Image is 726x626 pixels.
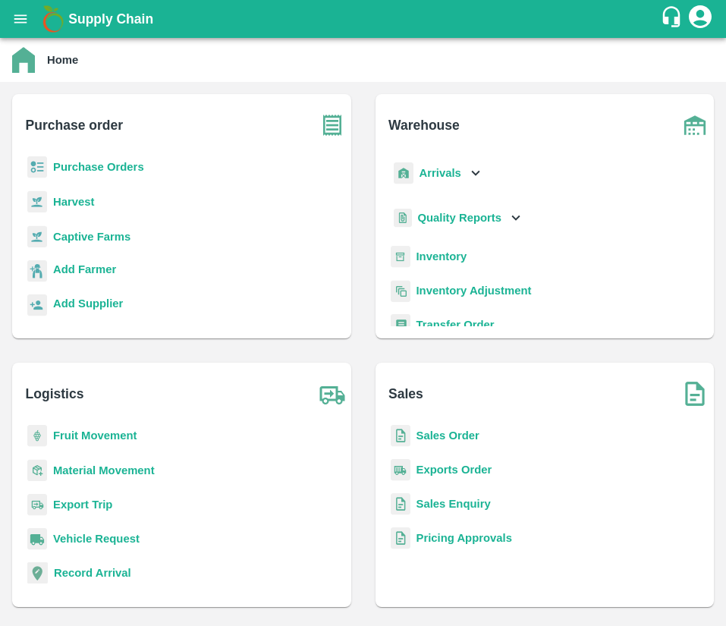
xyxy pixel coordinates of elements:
[47,54,78,66] b: Home
[27,294,47,316] img: supplier
[394,209,412,228] img: qualityReport
[391,527,410,549] img: sales
[26,383,84,404] b: Logistics
[53,429,137,442] a: Fruit Movement
[27,156,47,178] img: reciept
[416,498,491,510] a: Sales Enquiry
[53,295,123,316] a: Add Supplier
[3,2,38,36] button: open drawer
[53,261,116,282] a: Add Farmer
[53,231,130,243] a: Captive Farms
[38,4,68,34] img: logo
[388,383,423,404] b: Sales
[416,250,467,263] a: Inventory
[391,459,410,481] img: shipments
[27,260,47,282] img: farmer
[660,5,687,33] div: customer-support
[416,285,532,297] a: Inventory Adjustment
[68,8,660,30] a: Supply Chain
[676,375,714,413] img: soSales
[418,212,502,224] b: Quality Reports
[391,280,410,302] img: inventory
[27,494,47,516] img: delivery
[313,375,351,413] img: truck
[27,225,47,248] img: harvest
[391,156,485,190] div: Arrivals
[27,459,47,482] img: material
[416,319,495,331] a: Transfer Order
[53,464,155,477] a: Material Movement
[687,3,714,35] div: account of current user
[391,203,525,234] div: Quality Reports
[27,190,47,213] img: harvest
[416,532,512,544] a: Pricing Approvals
[388,115,460,136] b: Warehouse
[53,196,94,208] a: Harvest
[391,246,410,268] img: whInventory
[27,562,48,584] img: recordArrival
[27,528,47,550] img: vehicle
[53,499,112,511] a: Export Trip
[26,115,123,136] b: Purchase order
[391,425,410,447] img: sales
[53,533,140,545] a: Vehicle Request
[313,106,351,144] img: purchase
[391,493,410,515] img: sales
[68,11,153,27] b: Supply Chain
[676,106,714,144] img: warehouse
[420,167,461,179] b: Arrivals
[54,567,131,579] a: Record Arrival
[391,314,410,336] img: whTransfer
[416,464,492,476] a: Exports Order
[53,263,116,275] b: Add Farmer
[12,47,35,73] img: home
[53,161,144,173] a: Purchase Orders
[416,429,479,442] a: Sales Order
[53,297,123,310] b: Add Supplier
[27,425,47,447] img: fruit
[394,162,413,184] img: whArrival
